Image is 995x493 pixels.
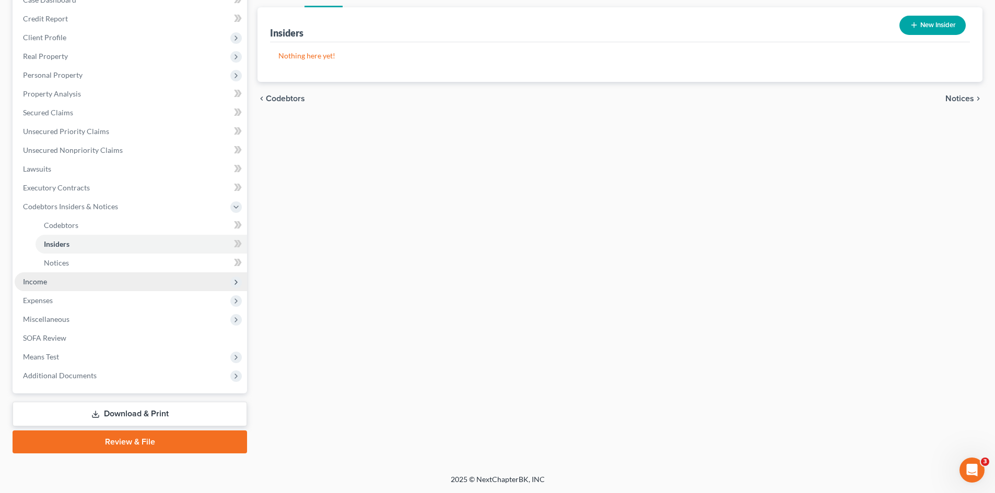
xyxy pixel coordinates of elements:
[981,458,989,466] span: 3
[23,164,51,173] span: Lawsuits
[945,94,974,103] span: Notices
[278,51,962,61] p: Nothing here yet!
[23,14,68,23] span: Credit Report
[15,178,247,197] a: Executory Contracts
[23,371,97,380] span: Additional Documents
[23,127,109,136] span: Unsecured Priority Claims
[945,94,982,103] button: Notices chevron_right
[257,94,305,103] button: chevron_left Codebtors
[23,89,81,98] span: Property Analysis
[974,94,982,103] i: chevron_right
[13,402,247,426] a: Download & Print
[23,202,118,211] span: Codebtors Insiders & Notices
[15,160,247,178] a: Lawsuits
[15,141,247,160] a: Unsecured Nonpriority Claims
[200,474,795,493] div: 2025 © NextChapterBK, INC
[23,70,83,79] span: Personal Property
[899,16,966,35] button: New Insider
[23,183,90,192] span: Executory Contracts
[23,277,47,286] span: Income
[44,258,69,267] span: Notices
[959,458,985,483] iframe: Intercom live chat
[23,352,59,361] span: Means Test
[257,94,266,103] i: chevron_left
[23,33,66,42] span: Client Profile
[23,108,73,117] span: Secured Claims
[36,235,247,254] a: Insiders
[15,329,247,347] a: SOFA Review
[36,254,247,272] a: Notices
[36,216,247,235] a: Codebtors
[23,52,68,61] span: Real Property
[13,430,247,453] a: Review & File
[44,239,69,248] span: Insiders
[266,94,305,103] span: Codebtors
[23,333,66,342] span: SOFA Review
[15,9,247,28] a: Credit Report
[15,103,247,122] a: Secured Claims
[15,122,247,141] a: Unsecured Priority Claims
[270,27,303,39] div: Insiders
[23,146,123,154] span: Unsecured Nonpriority Claims
[15,85,247,103] a: Property Analysis
[44,221,78,230] span: Codebtors
[23,315,69,323] span: Miscellaneous
[23,296,53,305] span: Expenses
